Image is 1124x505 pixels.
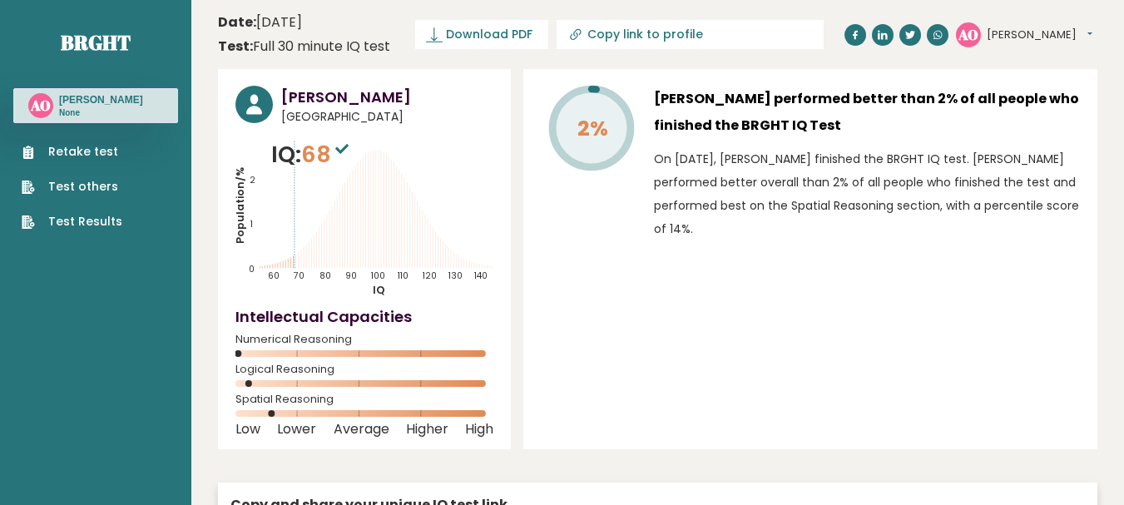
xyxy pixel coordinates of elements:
span: [GEOGRAPHIC_DATA] [281,108,493,126]
b: Test: [218,37,253,56]
span: Average [334,426,389,433]
tspan: 1 [250,218,253,230]
span: Logical Reasoning [235,366,493,373]
span: Higher [406,426,448,433]
tspan: Population/% [233,167,247,244]
p: On [DATE], [PERSON_NAME] finished the BRGHT IQ test. [PERSON_NAME] performed better overall than ... [654,147,1080,240]
span: Lower [277,426,316,433]
tspan: 2 [250,174,255,186]
p: None [59,107,143,119]
tspan: 90 [345,270,357,282]
span: Spatial Reasoning [235,396,493,403]
h3: [PERSON_NAME] [281,86,493,108]
span: Numerical Reasoning [235,336,493,343]
h3: [PERSON_NAME] performed better than 2% of all people who finished the BRGHT IQ Test [654,86,1080,139]
b: Date: [218,12,256,32]
tspan: 2% [577,114,608,143]
tspan: 110 [399,270,409,282]
tspan: IQ [374,283,386,297]
tspan: 70 [294,270,305,282]
tspan: 100 [372,270,386,282]
time: [DATE] [218,12,302,32]
tspan: 120 [423,270,438,282]
tspan: 140 [475,270,488,282]
a: Retake test [22,143,122,161]
tspan: 0 [249,264,255,276]
div: Full 30 minute IQ test [218,37,390,57]
text: AO [958,24,978,43]
a: Download PDF [415,20,548,49]
h4: Intellectual Capacities [235,305,493,328]
tspan: 80 [320,270,332,282]
a: Brght [61,29,131,56]
tspan: 60 [268,270,280,282]
span: Low [235,426,260,433]
span: High [465,426,493,433]
text: AO [30,96,51,115]
a: Test others [22,178,122,196]
span: 68 [301,139,353,170]
span: Download PDF [446,26,532,43]
tspan: 130 [448,270,463,282]
p: IQ: [271,138,353,171]
a: Test Results [22,213,122,230]
h3: [PERSON_NAME] [59,93,143,106]
button: [PERSON_NAME] [987,27,1092,43]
